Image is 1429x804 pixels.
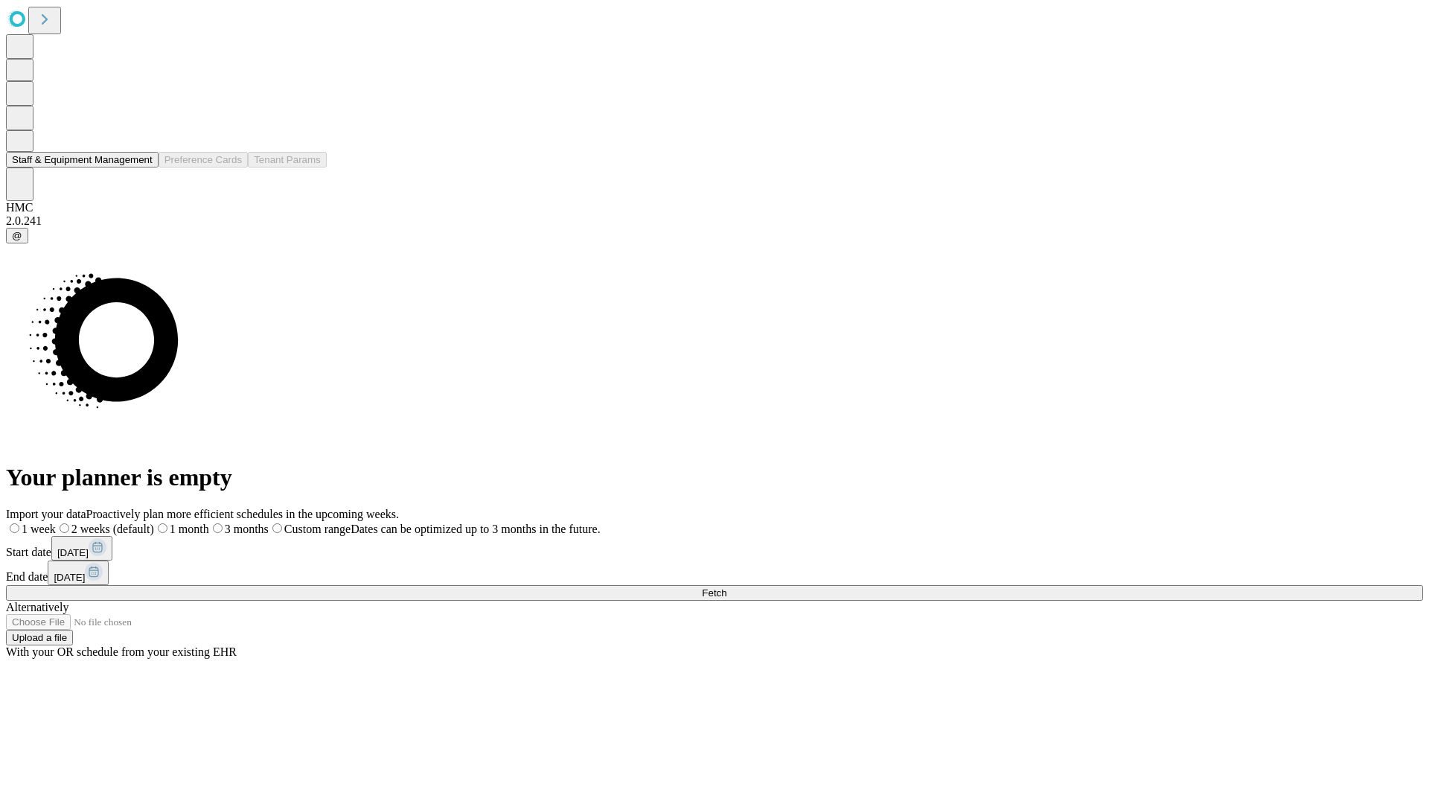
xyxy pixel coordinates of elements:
input: 3 months [213,523,223,533]
span: Custom range [284,523,351,535]
span: [DATE] [54,572,85,583]
input: 1 week [10,523,19,533]
input: 1 month [158,523,167,533]
h1: Your planner is empty [6,464,1423,491]
span: Alternatively [6,601,68,613]
span: Dates can be optimized up to 3 months in the future. [351,523,600,535]
span: Import your data [6,508,86,520]
span: [DATE] [57,547,89,558]
input: 2 weeks (default) [60,523,69,533]
div: HMC [6,201,1423,214]
button: Preference Cards [159,152,248,167]
span: 1 month [170,523,209,535]
div: 2.0.241 [6,214,1423,228]
span: Proactively plan more efficient schedules in the upcoming weeks. [86,508,399,520]
span: 3 months [225,523,269,535]
button: Upload a file [6,630,73,645]
span: Fetch [702,587,726,599]
span: 1 week [22,523,56,535]
span: With your OR schedule from your existing EHR [6,645,237,658]
button: [DATE] [48,561,109,585]
div: Start date [6,536,1423,561]
span: @ [12,230,22,241]
button: Fetch [6,585,1423,601]
button: Staff & Equipment Management [6,152,159,167]
button: Tenant Params [248,152,327,167]
button: @ [6,228,28,243]
input: Custom rangeDates can be optimized up to 3 months in the future. [272,523,282,533]
div: End date [6,561,1423,585]
button: [DATE] [51,536,112,561]
span: 2 weeks (default) [71,523,154,535]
